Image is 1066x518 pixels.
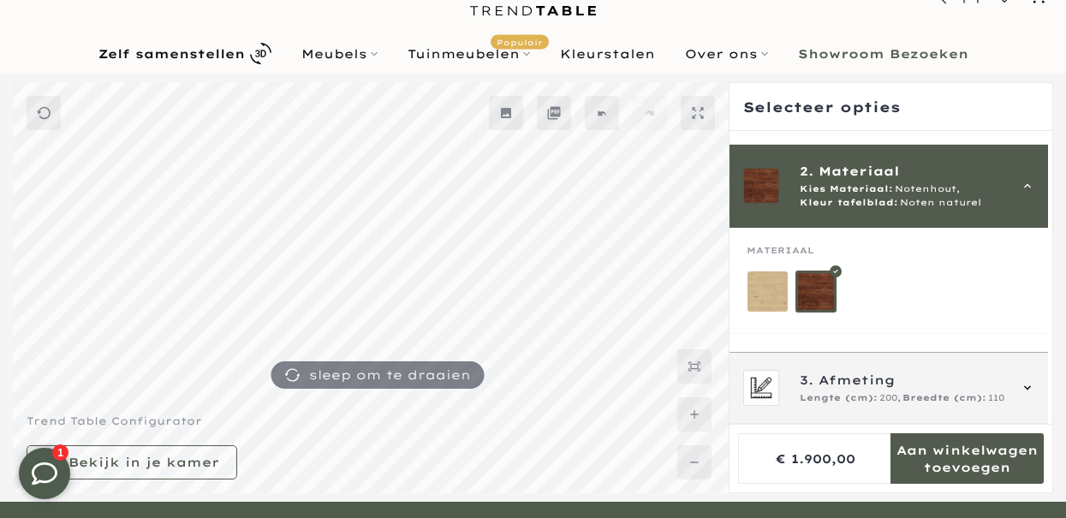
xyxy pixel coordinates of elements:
b: Showroom Bezoeken [798,48,968,60]
a: Showroom Bezoeken [783,44,983,64]
a: Meubels [286,44,392,64]
a: Zelf samenstellen [83,39,286,68]
a: Kleurstalen [545,44,670,64]
a: TuinmeubelenPopulair [392,44,545,64]
span: Populair [491,34,549,49]
iframe: toggle-frame [2,431,87,516]
b: Zelf samenstellen [98,48,245,60]
a: Over ons [670,44,783,64]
